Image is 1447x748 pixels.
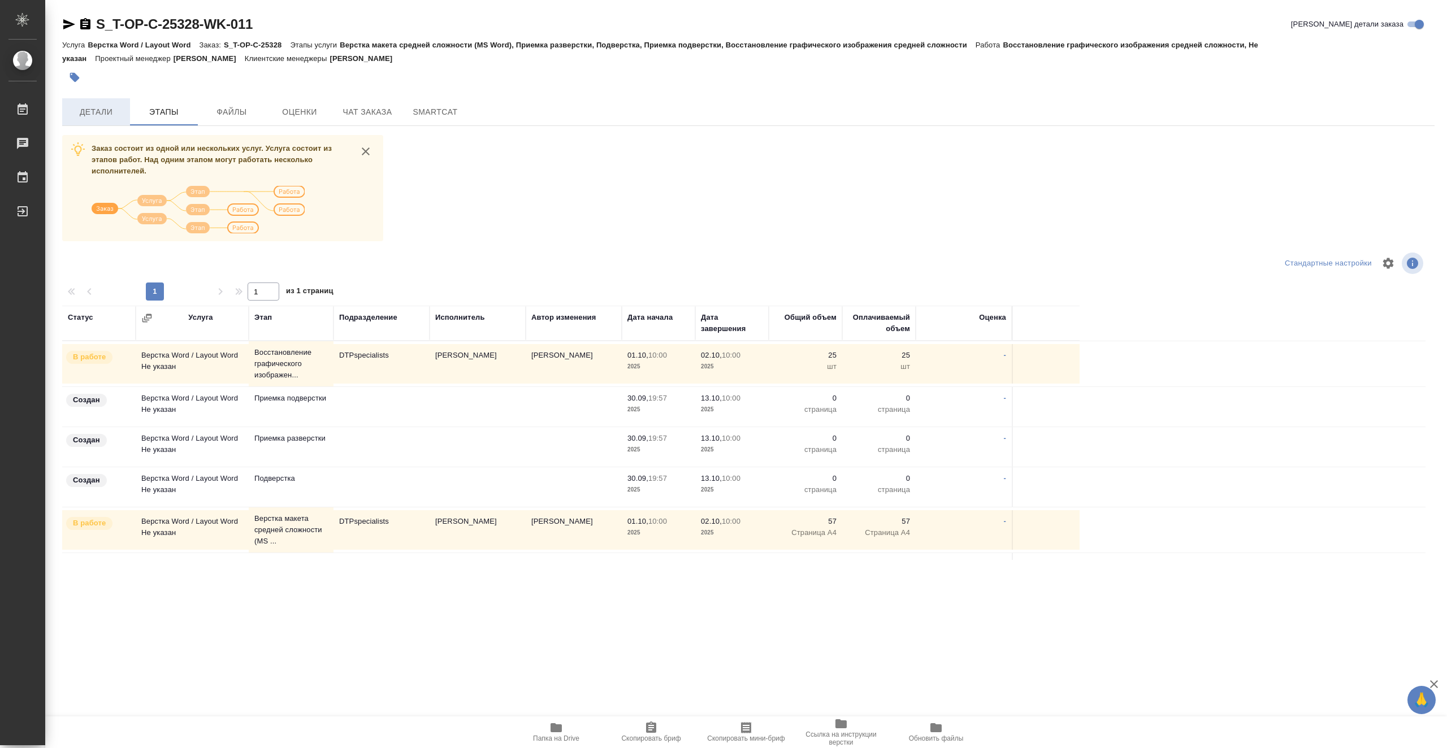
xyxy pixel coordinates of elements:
[435,312,485,323] div: Исполнитель
[339,312,397,323] div: Подразделение
[774,404,837,415] p: страница
[533,734,579,742] span: Папка на Drive
[627,434,648,442] p: 30.09,
[701,351,722,359] p: 02.10,
[188,312,213,323] div: Услуга
[254,559,328,570] p: Редактура
[136,553,249,593] td: Редактура срочная Рус → Фр
[430,510,526,550] td: [PERSON_NAME]
[1004,517,1006,525] a: -
[526,553,622,593] td: [PERSON_NAME]
[848,312,910,334] div: Оплачиваемый объем
[137,105,191,119] span: Этапы
[627,351,648,359] p: 01.10,
[68,312,93,323] div: Статус
[224,41,290,49] p: S_T-OP-C-25328
[96,16,253,32] a: S_T-OP-C-25328-WK-011
[531,312,596,323] div: Автор изменения
[136,387,249,427] td: Верстка Word / Layout Word Не указан
[774,444,837,455] p: страница
[526,344,622,384] td: [PERSON_NAME]
[62,41,88,49] p: Услуга
[526,510,622,550] td: [PERSON_NAME]
[69,105,123,119] span: Детали
[272,105,327,119] span: Оценки
[627,404,690,415] p: 2025
[701,517,722,525] p: 02.10,
[701,394,722,402] p: 13.10,
[627,361,690,372] p: 2025
[774,350,837,361] p: 25
[1004,434,1006,442] a: -
[701,444,763,455] p: 2025
[136,344,249,384] td: Верстка Word / Layout Word Не указан
[699,716,794,748] button: Скопировать мини-бриф
[722,394,740,402] p: 10:00
[73,394,100,406] p: Создан
[909,734,964,742] span: Обновить файлы
[701,527,763,538] p: 2025
[648,434,667,442] p: 19:57
[136,467,249,507] td: Верстка Word / Layout Word Не указан
[848,361,910,372] p: шт
[254,312,272,323] div: Этап
[722,474,740,482] p: 10:00
[1402,253,1426,274] span: Посмотреть информацию
[627,312,673,323] div: Дата начала
[95,54,173,63] p: Проектный менеджер
[73,434,100,446] p: Создан
[627,484,690,495] p: 2025
[1004,351,1006,359] a: -
[722,434,740,442] p: 10:00
[848,404,910,415] p: страница
[979,312,1006,323] div: Оценка
[976,41,1003,49] p: Работа
[73,517,106,529] p: В работе
[200,41,224,49] p: Заказ:
[707,734,785,742] span: Скопировать мини-бриф
[722,351,740,359] p: 10:00
[722,517,740,525] p: 10:00
[785,312,837,323] div: Общий объем
[774,473,837,484] p: 0
[357,143,374,160] button: close
[1004,474,1006,482] a: -
[79,18,92,31] button: Скопировать ссылку
[774,361,837,372] p: шт
[62,18,76,31] button: Скопировать ссылку для ЯМессенджера
[290,41,340,49] p: Этапы услуги
[701,484,763,495] p: 2025
[1282,255,1375,272] div: split button
[330,54,401,63] p: [PERSON_NAME]
[848,484,910,495] p: страница
[136,427,249,467] td: Верстка Word / Layout Word Не указан
[648,394,667,402] p: 19:57
[848,393,910,404] p: 0
[254,433,328,444] p: Приемка разверстки
[648,517,667,525] p: 10:00
[430,344,526,384] td: [PERSON_NAME]
[774,433,837,444] p: 0
[774,516,837,527] p: 57
[88,41,199,49] p: Верстка Word / Layout Word
[648,474,667,482] p: 19:57
[701,361,763,372] p: 2025
[141,312,153,324] button: Сгруппировать
[701,404,763,415] p: 2025
[254,513,328,547] p: Верстка макета средней сложности (MS ...
[245,54,330,63] p: Клиентские менеджеры
[701,474,722,482] p: 13.10,
[848,559,910,570] p: 0
[254,473,328,484] p: Подверстка
[627,394,648,402] p: 30.09,
[92,144,332,175] span: Заказ состоит из одной или нескольких услуг. Услуга состоит из этапов работ. Над одним этапом мог...
[205,105,259,119] span: Файлы
[1407,686,1436,714] button: 🙏
[333,510,430,550] td: DTPspecialists
[1291,19,1403,30] span: [PERSON_NAME] детали заказа
[73,351,106,363] p: В работе
[1375,250,1402,277] span: Настроить таблицу
[136,510,249,550] td: Верстка Word / Layout Word Не указан
[627,527,690,538] p: 2025
[848,516,910,527] p: 57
